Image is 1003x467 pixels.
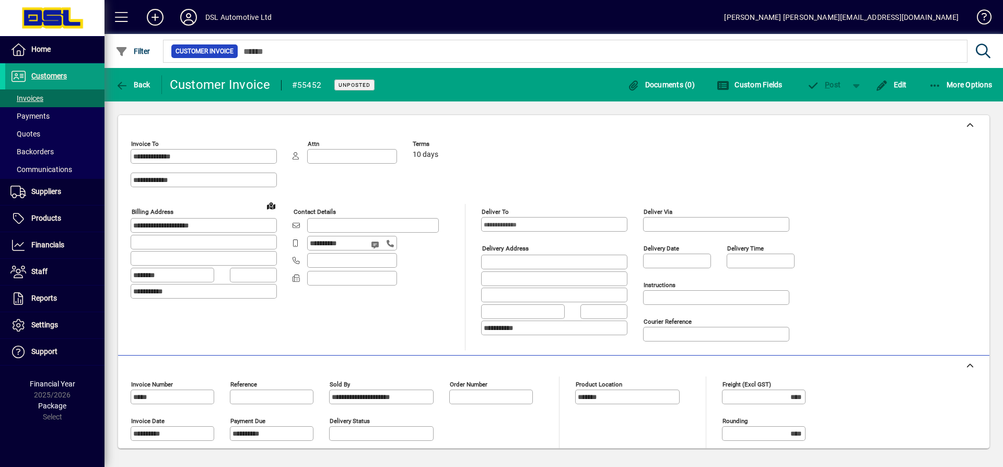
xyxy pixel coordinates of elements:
[722,417,748,425] mat-label: Rounding
[5,161,104,178] a: Communications
[31,347,57,356] span: Support
[364,232,389,257] button: Send SMS
[170,76,271,93] div: Customer Invoice
[176,46,234,56] span: Customer Invoice
[969,2,990,36] a: Knowledge Base
[807,81,841,89] span: ost
[230,417,265,425] mat-label: Payment due
[330,417,370,425] mat-label: Delivery status
[10,130,40,138] span: Quotes
[31,321,58,329] span: Settings
[31,294,57,302] span: Reports
[115,81,150,89] span: Back
[876,81,907,89] span: Edit
[724,9,959,26] div: [PERSON_NAME] [PERSON_NAME][EMAIL_ADDRESS][DOMAIN_NAME]
[10,165,72,174] span: Communications
[873,75,909,94] button: Edit
[5,312,104,338] a: Settings
[131,381,173,388] mat-label: Invoice number
[205,9,272,26] div: DSL Automotive Ltd
[31,241,64,249] span: Financials
[5,259,104,285] a: Staff
[330,381,350,388] mat-label: Sold by
[30,380,75,388] span: Financial Year
[722,381,771,388] mat-label: Freight (excl GST)
[10,94,43,102] span: Invoices
[292,77,322,94] div: #55452
[5,339,104,365] a: Support
[644,208,672,215] mat-label: Deliver via
[172,8,205,27] button: Profile
[10,147,54,156] span: Backorders
[717,81,783,89] span: Custom Fields
[31,267,48,276] span: Staff
[727,245,764,252] mat-label: Delivery time
[31,72,67,80] span: Customers
[31,214,61,222] span: Products
[131,417,165,425] mat-label: Invoice date
[5,286,104,312] a: Reports
[31,45,51,53] span: Home
[308,140,319,147] mat-label: Attn
[113,75,153,94] button: Back
[115,47,150,55] span: Filter
[825,81,830,89] span: P
[5,37,104,63] a: Home
[5,179,104,205] a: Suppliers
[104,75,162,94] app-page-header-button: Back
[138,8,172,27] button: Add
[482,208,509,215] mat-label: Deliver To
[644,245,679,252] mat-label: Delivery date
[5,232,104,258] a: Financials
[5,107,104,125] a: Payments
[31,187,61,196] span: Suppliers
[413,141,475,147] span: Terms
[714,75,785,94] button: Custom Fields
[131,140,159,147] mat-label: Invoice To
[263,197,279,214] a: View on map
[926,75,995,94] button: More Options
[230,381,257,388] mat-label: Reference
[38,402,66,410] span: Package
[5,206,104,232] a: Products
[10,112,50,120] span: Payments
[450,381,487,388] mat-label: Order number
[5,143,104,161] a: Backorders
[113,42,153,61] button: Filter
[5,89,104,107] a: Invoices
[576,381,622,388] mat-label: Product location
[624,75,697,94] button: Documents (0)
[339,82,370,88] span: Unposted
[627,81,695,89] span: Documents (0)
[644,318,692,325] mat-label: Courier Reference
[802,75,846,94] button: Post
[929,81,993,89] span: More Options
[644,281,675,289] mat-label: Instructions
[5,125,104,143] a: Quotes
[413,151,438,159] span: 10 days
